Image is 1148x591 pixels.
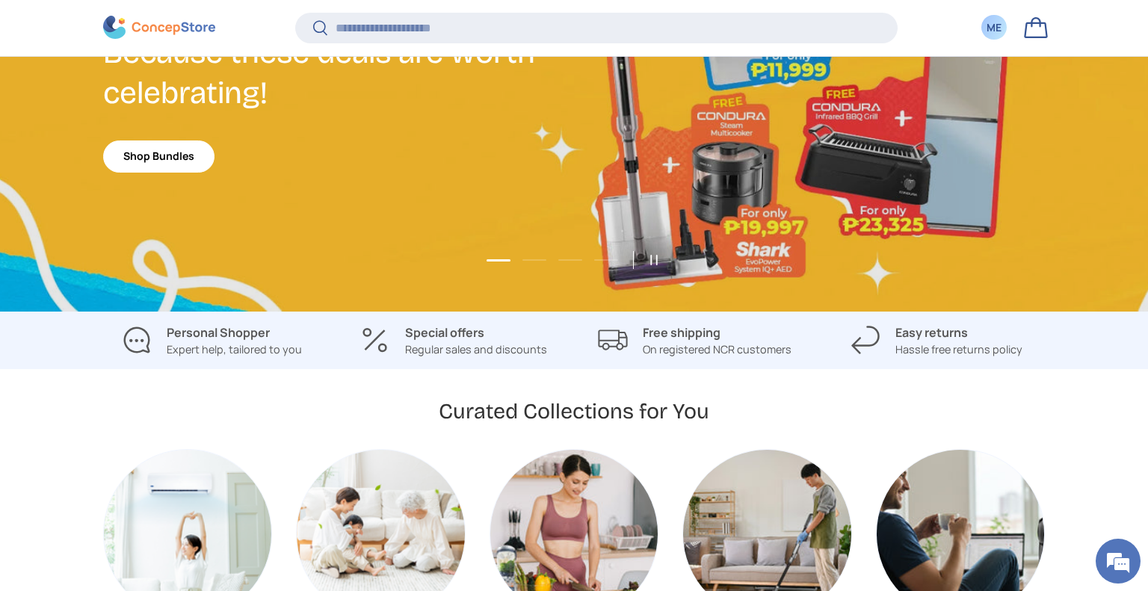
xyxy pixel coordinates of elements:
a: ME [978,11,1010,44]
p: Regular sales and discounts [405,341,547,358]
a: Shop Bundles [103,140,215,173]
p: Expert help, tailored to you [167,341,302,358]
strong: Free shipping [643,324,720,341]
img: ConcepStore [103,16,215,40]
div: ME [986,20,1002,36]
a: Easy returns Hassle free returns policy [827,324,1045,358]
a: Special offers Regular sales and discounts [345,324,562,358]
a: Personal Shopper Expert help, tailored to you [103,324,321,358]
strong: Easy returns [895,324,968,341]
strong: Special offers [405,324,484,341]
h2: Because these deals are worth celebrating! [103,33,574,114]
a: Free shipping On registered NCR customers [586,324,803,358]
h2: Curated Collections for You [439,397,709,425]
strong: Personal Shopper [167,324,270,341]
p: Hassle free returns policy [895,341,1022,358]
p: On registered NCR customers [643,341,791,358]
